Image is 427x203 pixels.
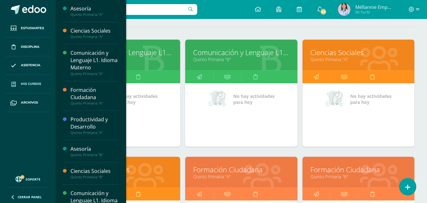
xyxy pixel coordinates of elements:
div: Asesoría [70,5,119,12]
a: Formación Ciudadana [310,165,406,174]
a: Asistencia [5,56,51,75]
span: Disciplina [21,44,40,49]
a: Ciencias SocialesQuinto Primaria "B" [70,168,119,179]
a: Productividad y DesarrolloQuinto Primaria "A" [70,116,119,135]
div: Productividad y Desarrollo [70,116,119,130]
a: Estudiantes [5,19,51,38]
input: Busca un usuario... [60,4,197,15]
a: Soporte [8,174,48,183]
a: AsesoríaQuinto Primaria "B" [70,145,119,157]
div: Ciencias Sociales [70,27,119,35]
a: Comunicación y Lenguaje L1. Idioma Materno [193,48,289,57]
a: Quinto Primaria "B" [310,174,406,180]
img: no_activities_small.png [325,90,346,109]
span: Estudiantes [21,26,44,31]
img: no_activities_small.png [208,90,229,109]
a: Comunicación y Lenguaje L1. Idioma MaternoQuinto Primaria "A" [70,49,119,76]
div: Quinto Primaria "A" [70,72,119,76]
div: Quinto Primaria "B" [70,153,119,157]
img: 76fcc2e13d040dcfdb6b95951c62539a.png [338,3,351,16]
div: Ciencias Sociales [70,168,119,175]
a: Quinto Primaria "A" [193,174,289,180]
a: Ciencias Sociales [310,48,406,57]
span: No hay actividades para hoy [116,93,158,105]
a: Quinto Primaria "B" [193,56,289,62]
div: Quinto Primaria "B" [70,175,119,179]
a: Mis cursos [5,75,51,93]
a: AsesoríaQuinto Primaria "A" [70,5,119,17]
a: Quinto Primaria "A" [310,56,406,62]
a: Archivos [5,93,51,112]
div: Quinto Primaria "A" [70,35,119,39]
a: Formación CiudadanaQuinto Primaria "A" [70,86,119,105]
span: 53 [320,8,327,15]
span: Mis cursos [21,81,41,86]
a: Formación Ciudadana [193,165,289,174]
span: No hay actividades para hoy [233,93,275,105]
div: Quinto Primaria "A" [70,101,119,105]
span: No hay actividades para hoy [350,93,392,105]
div: Formación Ciudadana [70,86,119,101]
span: Méllannie Emperatríz [355,4,393,10]
div: Quinto Primaria "A" [70,12,119,17]
a: Disciplina [5,38,51,56]
span: Archivos [21,100,38,105]
span: Mi Perfil [355,10,393,15]
span: Cerrar panel [18,195,42,199]
div: Comunicación y Lenguaje L1. Idioma Materno [70,49,119,71]
span: Asistencia [21,63,40,68]
span: Soporte [26,177,40,181]
div: Asesoría [70,145,119,153]
a: Ciencias SocialesQuinto Primaria "A" [70,27,119,39]
div: Quinto Primaria "A" [70,130,119,135]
